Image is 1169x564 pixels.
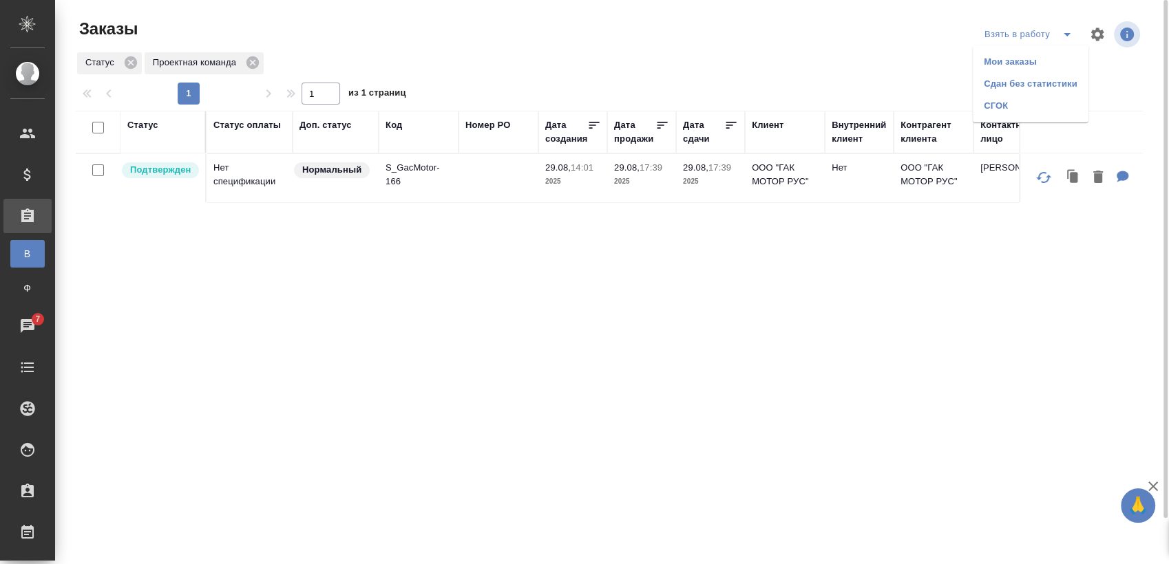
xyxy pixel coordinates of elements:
p: Нормальный [302,163,361,177]
div: Статус [77,52,142,74]
button: Удалить [1086,164,1110,192]
span: Заказы [76,18,138,40]
li: Мои заказы [973,51,1088,73]
div: Статус оплаты [213,118,281,132]
span: 🙏 [1126,491,1150,520]
div: Дата создания [545,118,587,146]
div: Клиент [752,118,783,132]
div: Доп. статус [299,118,352,132]
a: Ф [10,274,45,302]
div: Проектная команда [145,52,264,74]
p: 2025 [545,175,600,188]
p: 29.08, [683,162,708,173]
div: Статус [127,118,158,132]
p: Подтвержден [130,163,191,177]
div: split button [981,23,1081,45]
li: СГОК [973,95,1088,117]
div: Номер PO [465,118,510,132]
span: 7 [27,312,48,326]
div: Внутренний клиент [832,118,887,146]
button: Обновить [1027,161,1060,194]
p: Статус [85,56,119,69]
p: 17:39 [708,162,731,173]
p: 29.08, [614,162,640,173]
div: Код [386,118,402,132]
p: S_GacMotor-166 [386,161,452,188]
p: 29.08, [545,162,571,173]
div: Выставляет КМ после уточнения всех необходимых деталей и получения согласия клиента на запуск. С ... [120,161,198,180]
div: Дата сдачи [683,118,724,146]
div: Статус по умолчанию для стандартных заказов [293,161,372,180]
td: Нет спецификации [207,154,293,202]
div: Контактное лицо [980,118,1046,146]
span: Ф [17,281,38,295]
a: 7 [3,309,52,343]
div: Контрагент клиента [901,118,967,146]
li: Cдан без статистики [973,73,1088,95]
p: 2025 [614,175,669,188]
div: Дата продажи [614,118,655,146]
td: [PERSON_NAME] [973,154,1053,202]
p: 2025 [683,175,738,188]
p: 14:01 [571,162,593,173]
p: 17:39 [640,162,662,173]
a: В [10,240,45,268]
p: ООО "ГАК МОТОР РУС" [901,161,967,188]
button: 🙏 [1121,488,1155,523]
span: В [17,247,38,261]
p: Проектная команда [153,56,241,69]
p: ООО "ГАК МОТОР РУС" [752,161,818,188]
span: из 1 страниц [348,85,406,105]
p: Нет [832,161,887,175]
button: Клонировать [1060,164,1086,192]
